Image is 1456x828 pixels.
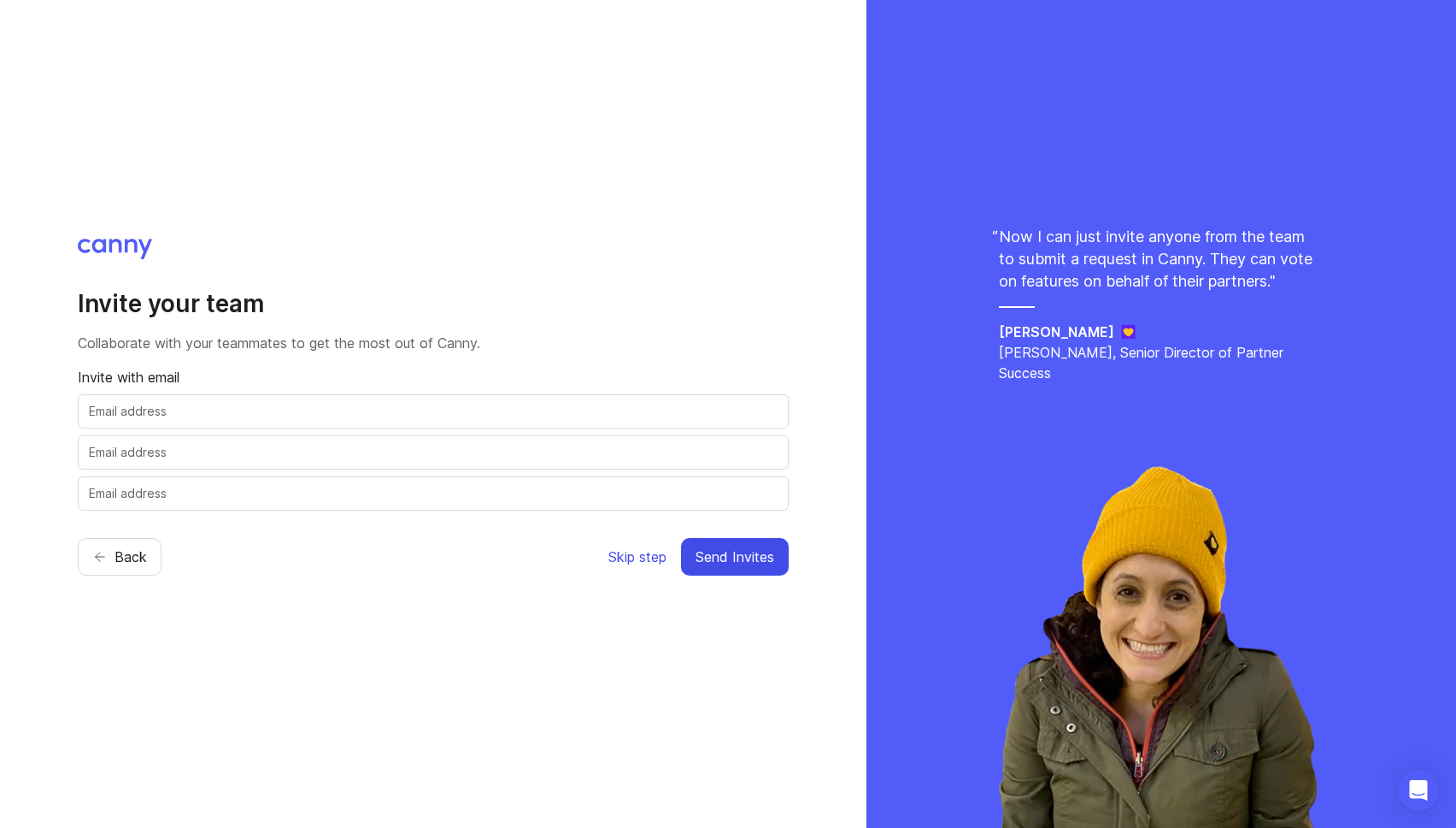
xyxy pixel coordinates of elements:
img: rachel-ec36006e32d921eccbc7237da87631ad.webp [987,452,1336,828]
input: Email address [89,443,778,462]
p: [PERSON_NAME], Senior Director of Partner Success [999,342,1324,383]
input: Email address [89,484,778,503]
button: Skip step [608,538,667,576]
button: Send Invites [681,538,789,576]
span: Back [114,547,147,567]
h5: [PERSON_NAME] [999,322,1114,342]
p: Now I can just invite anyone from the team to submit a request in Canny. They can vote on feature... [999,226,1324,293]
input: Email address [89,402,778,421]
img: Canny logo [78,239,152,259]
button: Back [78,538,161,576]
p: Collaborate with your teammates to get the most out of Canny. [78,333,789,353]
span: Skip step [608,547,666,567]
div: Open Intercom Messenger [1398,770,1439,811]
p: Invite with email [78,367,789,387]
h2: Invite your team [78,288,789,319]
span: Send Invites [696,547,774,567]
img: Jane logo [1121,325,1136,339]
